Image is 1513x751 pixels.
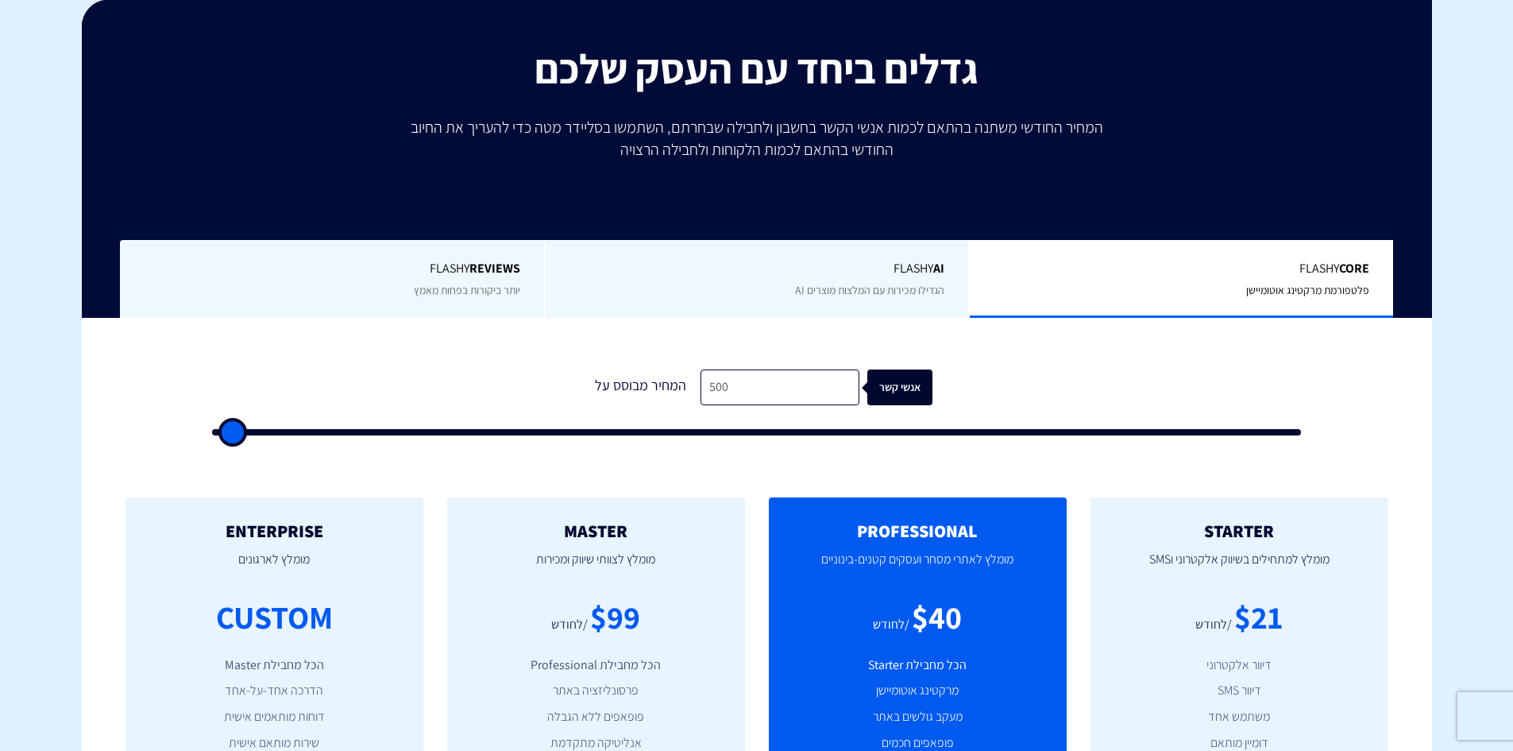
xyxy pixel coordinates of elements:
[793,521,1043,540] h2: PROFESSIONAL
[793,656,1043,675] li: הכל מחבילת Starter
[793,682,1043,700] li: מרקטינג אוטומיישן
[793,540,1043,594] p: מומלץ לאתרי מסחר ועסקים קטנים-בינוניים
[873,616,909,634] div: /לחודש
[581,370,701,405] div: המחיר מבוסס על
[149,656,399,675] li: הכל מחבילת Master
[414,283,520,297] span: יותר ביקורות בפחות מאמץ
[1246,283,1369,297] span: פלטפורמת מרקטינג אוטומיישן
[469,260,520,277] b: REVIEWS
[149,682,399,700] li: הדרכה אחד-על-אחד
[471,540,721,594] p: מומלץ לצוותי שיווק ומכירות
[471,521,721,540] h2: MASTER
[399,116,1114,161] p: המחיר החודשי משתנה בהתאם לכמות אנשי הקשר בחשבון ולחבילה שבחרתם, השתמשו בסליידר מטה כדי להעריך את ...
[1114,656,1364,675] li: דיוור אלקטרוני
[793,708,1043,726] li: מעקב גולשים באתר
[1195,616,1232,634] div: /לחודש
[94,46,1420,91] h2: גדלים ביחד עם העסק שלכם
[1114,708,1364,726] li: משתמש אחד
[1114,682,1364,700] li: דיוור SMS
[795,283,944,297] span: הגדילו מכירות עם המלצות מוצרים AI
[149,708,399,726] li: דוחות מותאמים אישית
[1339,260,1369,277] b: Core
[471,656,721,675] li: הכל מחבילת Professional
[912,594,962,640] div: $40
[569,260,945,278] span: Flashy
[144,260,520,278] span: Flashy
[1114,521,1364,540] h2: STARTER
[149,521,399,540] h2: ENTERPRISE
[876,370,941,405] div: אנשי קשר
[590,594,640,640] div: $99
[933,260,944,277] b: AI
[471,708,721,726] li: פופאפים ללא הגבלה
[551,616,588,634] div: /לחודש
[216,594,333,640] div: CUSTOM
[994,260,1369,278] span: Flashy
[149,540,399,594] p: מומלץ לארגונים
[1114,540,1364,594] p: מומלץ למתחילים בשיווק אלקטרוני וSMS
[1234,594,1283,640] div: $21
[471,682,721,700] li: פרסונליזציה באתר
